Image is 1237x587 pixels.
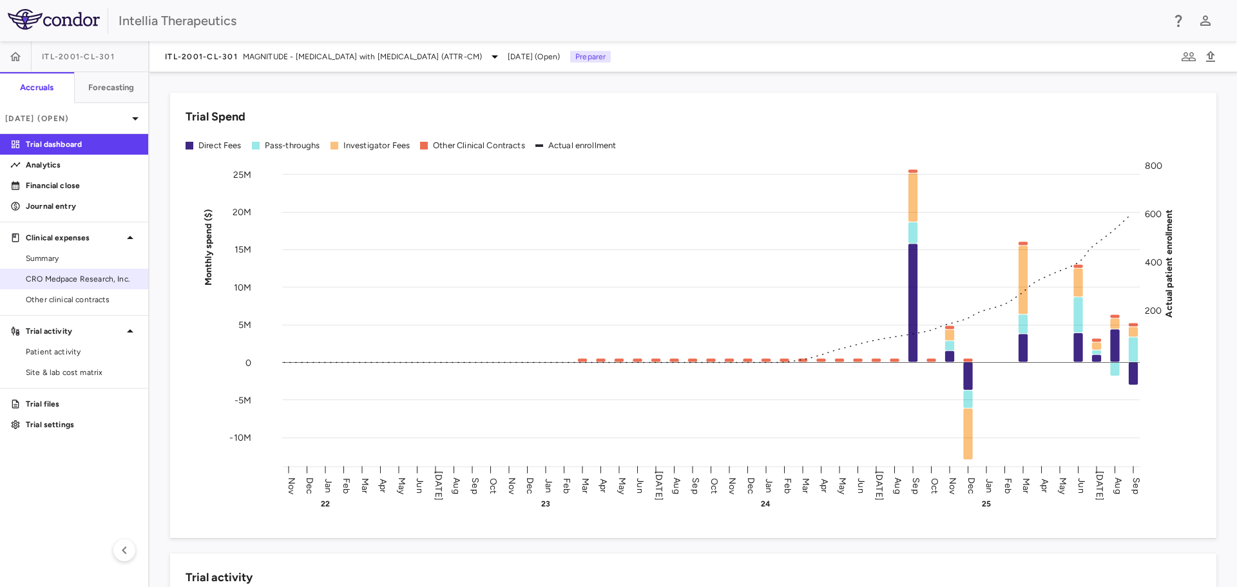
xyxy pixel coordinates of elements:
[26,419,138,430] p: Trial settings
[20,82,53,93] h6: Accruals
[1145,257,1162,268] tspan: 400
[42,52,115,62] span: ITL-2001-CL-301
[186,569,253,586] h6: Trial activity
[203,209,214,285] tspan: Monthly spend ($)
[929,477,940,493] text: Oct
[800,477,811,493] text: Mar
[235,244,251,255] tspan: 15M
[233,207,251,218] tspan: 20M
[761,499,771,508] text: 24
[341,477,352,493] text: Feb
[378,478,388,492] text: Apr
[508,51,560,63] span: [DATE] (Open)
[506,477,517,494] text: Nov
[304,477,315,494] text: Dec
[343,140,410,151] div: Investigator Fees
[245,357,251,368] tspan: 0
[1145,209,1162,220] tspan: 600
[488,477,499,493] text: Oct
[26,253,138,264] span: Summary
[1094,471,1105,501] text: [DATE]
[360,477,370,493] text: Mar
[966,477,977,494] text: Dec
[234,282,251,293] tspan: 10M
[548,140,617,151] div: Actual enrollment
[782,477,793,493] text: Feb
[26,139,138,150] p: Trial dashboard
[26,159,138,171] p: Analytics
[321,499,330,508] text: 22
[26,232,122,244] p: Clinical expenses
[26,398,138,410] p: Trial files
[451,477,462,494] text: Aug
[26,325,122,337] p: Trial activity
[1057,477,1068,494] text: May
[323,478,334,492] text: Jan
[524,477,535,494] text: Dec
[119,11,1162,30] div: Intellia Therapeutics
[26,180,138,191] p: Financial close
[837,477,848,494] text: May
[690,477,701,494] text: Sep
[26,367,138,378] span: Site & lab cost matrix
[186,108,245,126] h6: Trial Spend
[1145,305,1162,316] tspan: 200
[1021,477,1031,493] text: Mar
[229,432,251,443] tspan: -10M
[88,82,135,93] h6: Forecasting
[543,478,554,492] text: Jan
[763,478,774,492] text: Jan
[635,478,646,493] text: Jun
[233,169,251,180] tspan: 25M
[1076,478,1087,493] text: Jun
[26,273,138,285] span: CRO Medpace Research, Inc.
[570,51,611,63] p: Preparer
[892,477,903,494] text: Aug
[727,477,738,494] text: Nov
[653,471,664,501] text: [DATE]
[286,477,297,494] text: Nov
[1002,477,1013,493] text: Feb
[580,477,591,493] text: Mar
[984,478,995,492] text: Jan
[238,320,251,331] tspan: 5M
[26,294,138,305] span: Other clinical contracts
[709,477,720,493] text: Oct
[265,140,320,151] div: Pass-throughs
[819,478,830,492] text: Apr
[671,477,682,494] text: Aug
[541,499,550,508] text: 23
[433,140,525,151] div: Other Clinical Contracts
[1164,209,1175,317] tspan: Actual patient enrollment
[598,478,609,492] text: Apr
[1131,477,1142,494] text: Sep
[396,477,407,494] text: May
[1145,160,1162,171] tspan: 800
[856,478,867,493] text: Jun
[1113,477,1124,494] text: Aug
[1039,478,1050,492] text: Apr
[26,346,138,358] span: Patient activity
[470,477,481,494] text: Sep
[26,200,138,212] p: Journal entry
[874,471,885,501] text: [DATE]
[433,471,444,501] text: [DATE]
[8,9,100,30] img: logo-full-BYUhSk78.svg
[5,113,128,124] p: [DATE] (Open)
[198,140,242,151] div: Direct Fees
[947,477,958,494] text: Nov
[561,477,572,493] text: Feb
[235,394,251,405] tspan: -5M
[165,52,238,62] span: ITL-2001-CL-301
[414,478,425,493] text: Jun
[243,51,482,63] span: MAGNITUDE - [MEDICAL_DATA] with [MEDICAL_DATA] (ATTR-CM)
[745,477,756,494] text: Dec
[982,499,991,508] text: 25
[910,477,921,494] text: Sep
[617,477,628,494] text: May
